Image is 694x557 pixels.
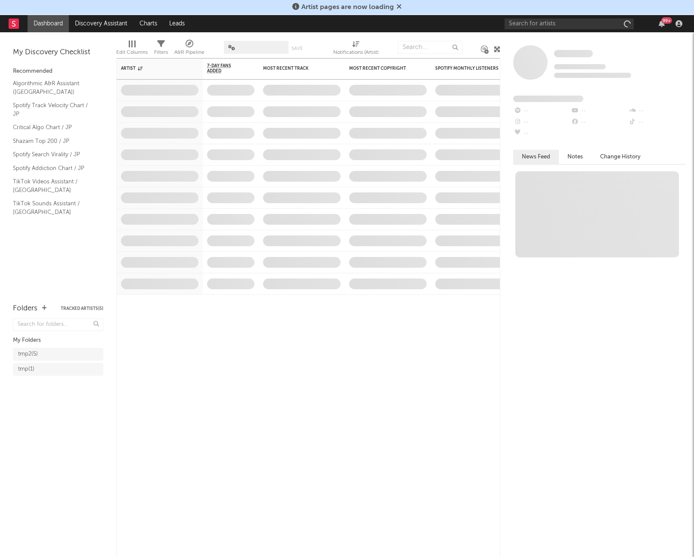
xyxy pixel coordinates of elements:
[559,150,592,164] button: Notes
[28,15,69,32] a: Dashboard
[554,64,606,69] span: Tracking Since: [DATE]
[133,15,163,32] a: Charts
[13,348,103,361] a: tmp2(5)
[554,50,593,58] a: Some Artist
[661,17,672,24] div: 99 +
[13,47,103,58] div: My Discovery Checklist
[13,164,95,173] a: Spotify Addiction Chart / JP
[592,150,649,164] button: Change History
[154,37,168,62] div: Filters
[301,4,394,11] span: Artist pages are now loading
[13,123,95,132] a: Critical Algo Chart / JP
[333,47,378,58] div: Notifications (Artist)
[13,136,95,146] a: Shazam Top 200 / JP
[397,4,402,11] span: Dismiss
[116,47,148,58] div: Edit Columns
[513,150,559,164] button: News Feed
[174,37,204,62] div: A&R Pipeline
[13,177,95,195] a: TikTok Videos Assistant / [GEOGRAPHIC_DATA]
[13,150,95,159] a: Spotify Search Virality / JP
[513,128,570,139] div: --
[513,117,570,128] div: --
[398,41,462,54] input: Search...
[13,66,103,77] div: Recommended
[570,117,628,128] div: --
[659,20,665,27] button: 99+
[513,96,583,102] span: Fans Added by Platform
[570,105,628,117] div: --
[13,101,95,118] a: Spotify Track Velocity Chart / JP
[628,105,685,117] div: --
[349,66,414,71] div: Most Recent Copyright
[163,15,191,32] a: Leads
[13,335,103,346] div: My Folders
[154,47,168,58] div: Filters
[174,47,204,58] div: A&R Pipeline
[121,66,186,71] div: Artist
[333,37,378,62] div: Notifications (Artist)
[13,79,95,96] a: Algorithmic A&R Assistant ([GEOGRAPHIC_DATA])
[207,63,242,74] span: 7-Day Fans Added
[554,50,593,57] span: Some Artist
[628,117,685,128] div: --
[61,306,103,311] button: Tracked Artists(5)
[505,19,634,29] input: Search for artists
[13,319,103,331] input: Search for folders...
[13,363,103,376] a: tmp(1)
[69,15,133,32] a: Discovery Assistant
[435,66,500,71] div: Spotify Monthly Listeners
[18,364,34,374] div: tmp ( 1 )
[554,73,631,78] span: 0 fans last week
[116,37,148,62] div: Edit Columns
[263,66,328,71] div: Most Recent Track
[18,349,38,359] div: tmp2 ( 5 )
[13,303,37,314] div: Folders
[513,105,570,117] div: --
[13,199,95,217] a: TikTok Sounds Assistant / [GEOGRAPHIC_DATA]
[291,46,303,51] button: Save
